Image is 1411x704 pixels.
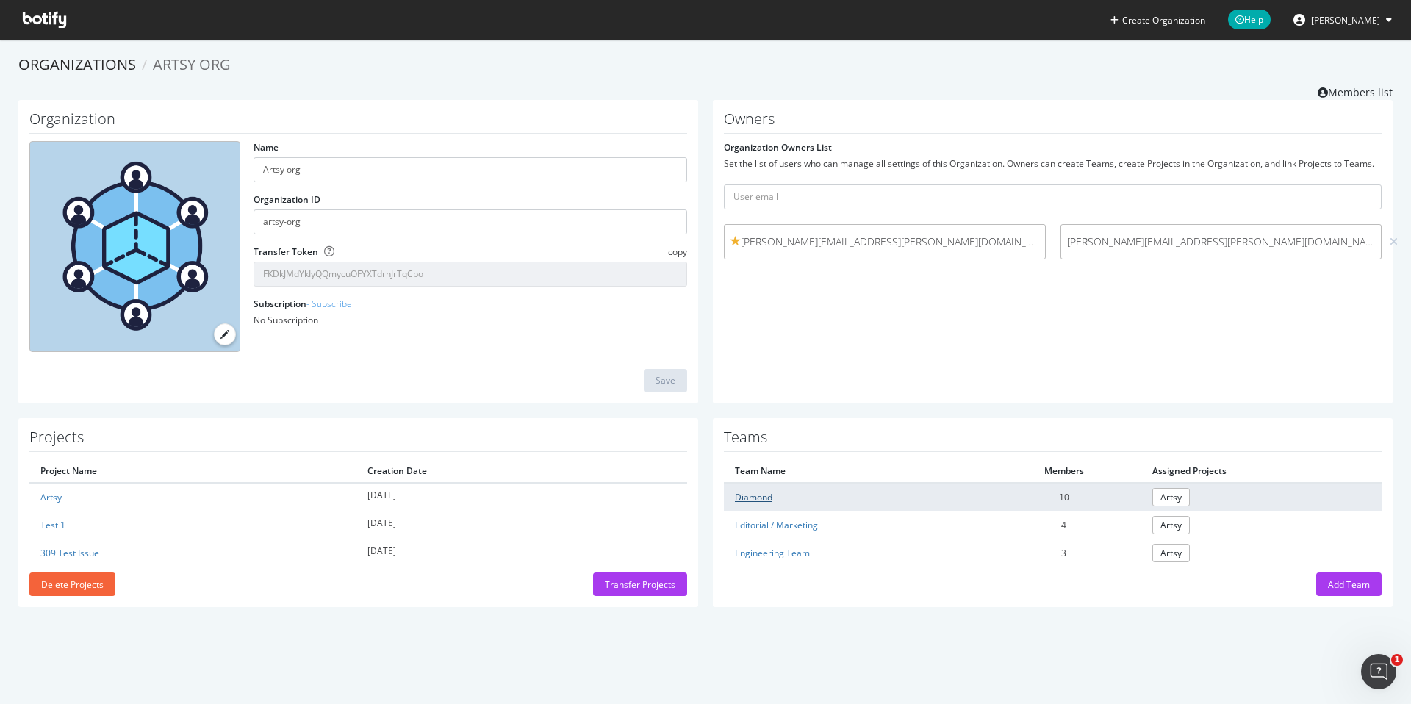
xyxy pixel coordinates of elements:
a: Artsy [40,491,62,503]
a: Transfer Projects [593,578,687,591]
a: - Subscribe [306,298,352,310]
a: Organizations [18,54,136,74]
div: No Subscription [254,314,687,326]
th: Project Name [29,459,356,483]
a: Delete Projects [29,578,115,591]
h1: Projects [29,429,687,452]
button: Create Organization [1110,13,1206,27]
span: 1 [1391,654,1403,666]
span: Paul Sanders [1311,14,1380,26]
h1: Teams [724,429,1382,452]
a: Artsy [1152,488,1190,506]
label: Subscription [254,298,352,310]
input: name [254,157,687,182]
div: Save [656,374,675,387]
input: Organization ID [254,209,687,234]
label: Transfer Token [254,245,318,258]
div: Transfer Projects [605,578,675,591]
a: Diamond [735,491,772,503]
a: Engineering Team [735,547,810,559]
h1: Owners [724,111,1382,134]
span: Help [1228,10,1271,29]
a: Artsy [1152,544,1190,562]
button: [PERSON_NAME] [1282,8,1404,32]
th: Assigned Projects [1141,459,1382,483]
th: Members [987,459,1141,483]
button: Delete Projects [29,572,115,596]
input: User email [724,184,1382,209]
label: Organization Owners List [724,141,832,154]
div: Set the list of users who can manage all settings of this Organization. Owners can create Teams, ... [724,157,1382,170]
span: Artsy org [153,54,231,74]
button: Add Team [1316,572,1382,596]
span: [PERSON_NAME][EMAIL_ADDRESS][PERSON_NAME][DOMAIN_NAME] [730,234,1039,249]
th: Creation Date [356,459,687,483]
td: [DATE] [356,511,687,539]
a: Test 1 [40,519,65,531]
span: copy [668,245,687,258]
div: Add Team [1328,578,1370,591]
th: Team Name [724,459,987,483]
a: Add Team [1316,578,1382,591]
td: [DATE] [356,483,687,511]
h1: Organization [29,111,687,134]
td: 4 [987,511,1141,539]
button: Save [644,369,687,392]
label: Organization ID [254,193,320,206]
a: Members list [1318,82,1393,100]
td: 10 [987,483,1141,511]
td: 3 [987,539,1141,567]
a: 309 Test Issue [40,547,99,559]
ol: breadcrumbs [18,54,1393,76]
label: Name [254,141,279,154]
button: Transfer Projects [593,572,687,596]
div: Delete Projects [41,578,104,591]
span: [PERSON_NAME][EMAIL_ADDRESS][PERSON_NAME][DOMAIN_NAME] [1067,234,1376,249]
td: [DATE] [356,539,687,567]
a: Artsy [1152,516,1190,534]
iframe: Intercom live chat [1361,654,1396,689]
a: Editorial / Marketing [735,519,818,531]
